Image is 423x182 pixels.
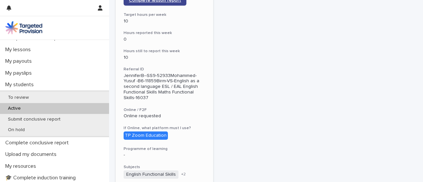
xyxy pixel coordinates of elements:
p: Online requested [124,113,205,119]
p: 🎓 Complete induction training [3,175,81,181]
h3: Subjects [124,164,205,170]
h3: Referral ID [124,67,205,72]
img: M5nRWzHhSzIhMunXDL62 [5,21,42,34]
p: 10 [124,55,205,60]
p: Upload my documents [3,151,62,158]
p: Complete conclusive report [3,140,74,146]
p: My resources [3,163,41,169]
p: - [124,152,205,158]
span: English Functional Skills [124,170,178,179]
h3: If Online, what platform must I use? [124,126,205,131]
p: Active [3,106,26,111]
p: My payslips [3,70,37,76]
p: 10 [124,18,205,24]
span: + 2 [181,172,186,176]
p: My students [3,82,39,88]
p: On hold [3,127,30,133]
p: JenniferB--SS9-52933Mohammed-Yusuf -B6-11859Birm-VS-English as a second language ESL / EAL Englis... [124,73,205,101]
p: 0 [124,37,205,42]
div: TP Zoom Education [124,131,168,140]
p: Submit conclusive report [3,117,66,122]
p: My lessons [3,47,36,53]
p: My payouts [3,58,37,64]
p: To review [3,95,34,100]
h3: Target hours per week [124,12,205,18]
h3: Programme of learning [124,146,205,152]
h3: Hours reported this week [124,30,205,36]
h3: Hours still to report this week [124,49,205,54]
h3: Online / F2F [124,107,205,113]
